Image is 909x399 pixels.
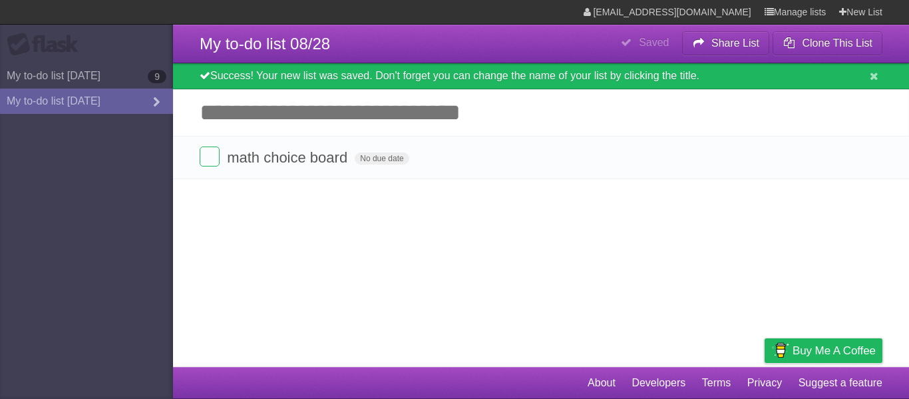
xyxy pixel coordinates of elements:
[632,370,685,396] a: Developers
[588,370,616,396] a: About
[200,35,330,53] span: My to-do list 08/28
[639,37,669,48] b: Saved
[148,70,166,83] b: 9
[702,370,731,396] a: Terms
[711,37,759,49] b: Share List
[765,338,882,363] a: Buy me a coffee
[7,33,87,57] div: Flask
[200,147,220,167] label: Done
[682,31,770,55] button: Share List
[802,37,872,49] b: Clone This List
[793,339,876,362] span: Buy me a coffee
[355,153,409,165] span: No due date
[173,63,909,89] div: Success! Your new list was saved. Don't forget you can change the name of your list by clicking t...
[773,31,882,55] button: Clone This List
[771,339,789,362] img: Buy me a coffee
[227,149,351,166] span: math choice board
[747,370,782,396] a: Privacy
[799,370,882,396] a: Suggest a feature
